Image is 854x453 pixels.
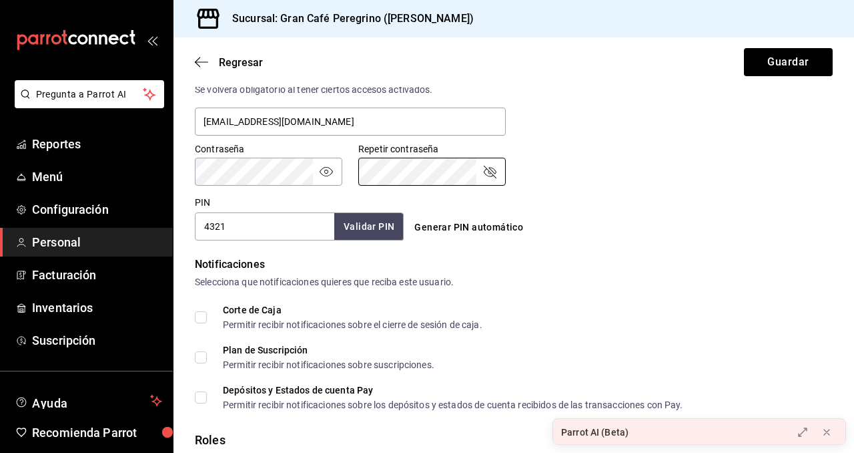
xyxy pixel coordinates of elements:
[32,331,162,349] span: Suscripción
[36,88,143,102] span: Pregunta a Parrot AI
[195,198,210,207] label: PIN
[195,275,833,289] div: Selecciona que notificaciones quieres que reciba este usuario.
[358,144,506,154] label: Repetir contraseña
[15,80,164,108] button: Pregunta a Parrot AI
[222,11,474,27] h3: Sucursal: Gran Café Peregrino ([PERSON_NAME])
[32,168,162,186] span: Menú
[409,215,528,240] button: Generar PIN automático
[195,212,334,241] input: 3 a 6 dígitos
[223,400,683,410] div: Permitir recibir notificaciones sobre los depósitos y estados de cuenta recibidos de las transacc...
[9,97,164,111] a: Pregunta a Parrot AI
[195,431,833,449] div: Roles
[32,393,145,409] span: Ayuda
[147,35,157,45] button: open_drawer_menu
[318,164,334,180] button: passwordField
[223,345,434,355] div: Plan de Suscripción
[32,299,162,317] span: Inventarios
[195,144,342,154] label: Contraseña
[223,360,434,369] div: Permitir recibir notificaciones sobre suscripciones.
[32,424,162,442] span: Recomienda Parrot
[32,135,162,153] span: Reportes
[32,200,162,218] span: Configuración
[32,266,162,284] span: Facturación
[195,83,506,97] div: Se volverá obligatorio al tener ciertos accesos activados.
[482,164,498,180] button: passwordField
[223,320,482,329] div: Permitir recibir notificaciones sobre el cierre de sesión de caja.
[195,56,263,69] button: Regresar
[744,48,833,76] button: Guardar
[223,305,482,315] div: Corte de Caja
[219,56,263,69] span: Regresar
[195,257,833,273] div: Notificaciones
[32,233,162,251] span: Personal
[223,386,683,395] div: Depósitos y Estados de cuenta Pay
[334,213,404,241] button: Validar PIN
[561,426,628,440] div: Parrot AI (Beta)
